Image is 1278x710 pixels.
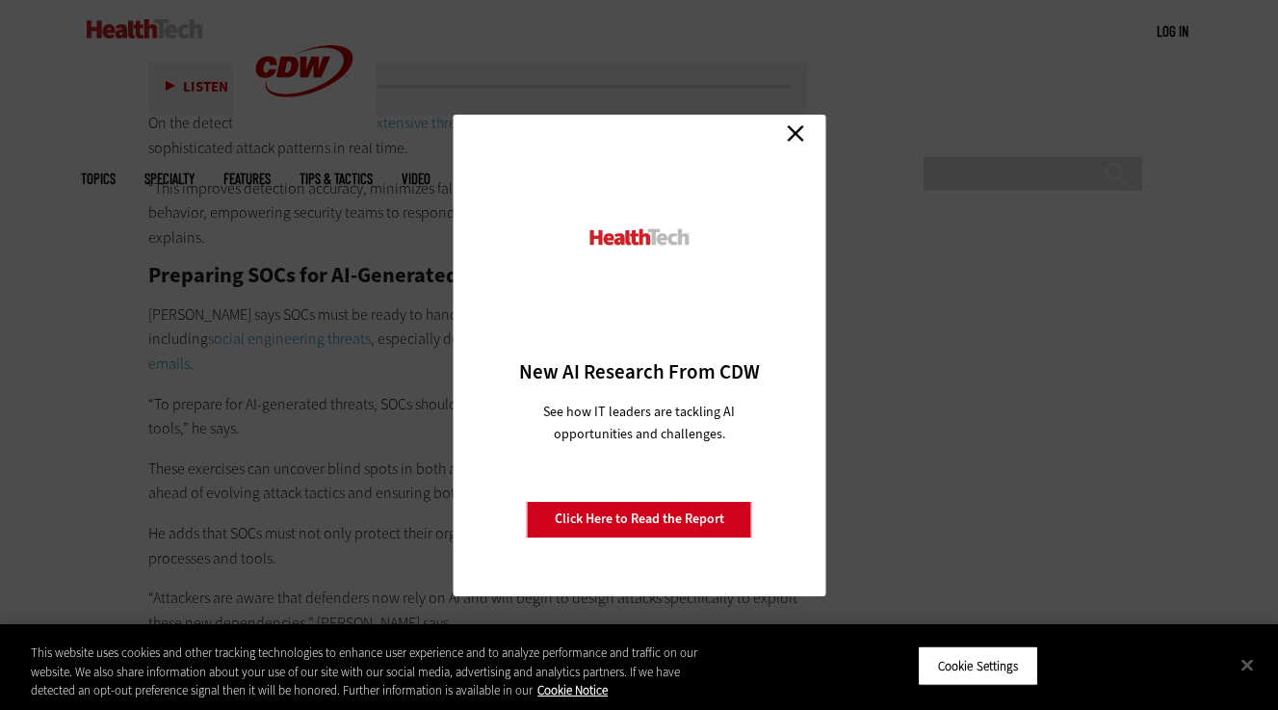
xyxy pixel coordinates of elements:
[527,501,752,538] a: Click Here to Read the Report
[1226,644,1268,686] button: Close
[918,645,1038,686] button: Cookie Settings
[31,644,703,700] div: This website uses cookies and other tracking technologies to enhance user experience and to analy...
[537,682,608,698] a: More information about your privacy
[520,401,758,445] p: See how IT leaders are tackling AI opportunities and challenges.
[587,227,691,248] img: HealthTech_0.png
[486,358,792,385] h3: New AI Research From CDW
[781,119,810,148] a: Close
